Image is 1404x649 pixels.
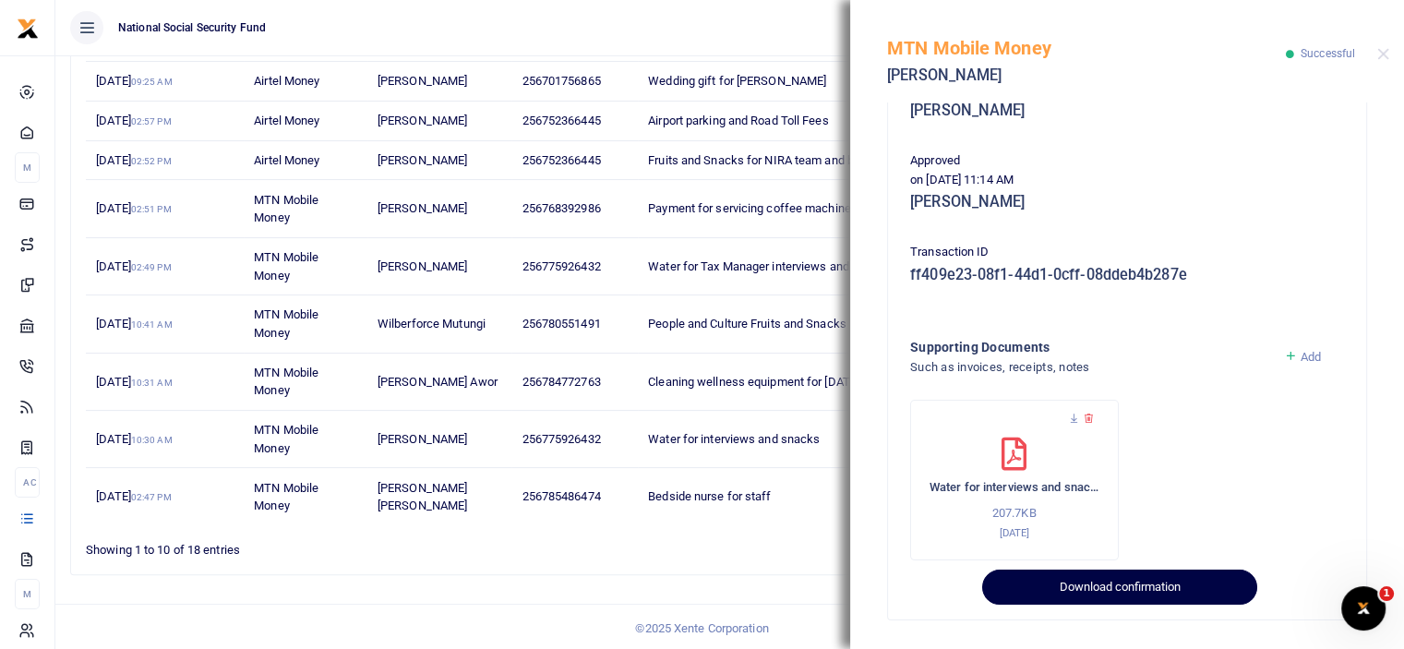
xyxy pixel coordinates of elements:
[999,526,1029,539] small: [DATE]
[131,378,173,388] small: 10:31 AM
[910,357,1269,378] h4: Such as invoices, receipts, notes
[15,579,40,609] li: M
[1379,586,1394,601] span: 1
[254,250,318,282] span: MTN Mobile Money
[131,156,172,166] small: 02:52 PM
[522,489,601,503] span: 256785486474
[254,193,318,225] span: MTN Mobile Money
[17,20,39,34] a: logo-small logo-large logo-large
[887,66,1286,85] h5: [PERSON_NAME]
[1284,350,1322,364] a: Add
[96,375,172,389] span: [DATE]
[982,570,1256,605] button: Download confirmation
[131,262,172,272] small: 02:49 PM
[930,480,1099,495] h6: Water for interviews and snacks
[910,151,1344,171] p: Approved
[131,116,172,126] small: 02:57 PM
[96,432,172,446] span: [DATE]
[254,366,318,398] span: MTN Mobile Money
[648,114,828,127] span: Airport parking and Road Toll Fees
[131,204,172,214] small: 02:51 PM
[887,37,1286,59] h5: MTN Mobile Money
[96,114,171,127] span: [DATE]
[378,375,498,389] span: [PERSON_NAME] Awor
[96,74,172,88] span: [DATE]
[930,504,1099,523] p: 207.7KB
[910,400,1119,560] div: Water for interviews and snacks
[86,531,615,559] div: Showing 1 to 10 of 18 entries
[522,432,601,446] span: 256775926432
[96,317,172,331] span: [DATE]
[15,152,40,183] li: M
[17,18,39,40] img: logo-small
[15,467,40,498] li: Ac
[254,423,318,455] span: MTN Mobile Money
[254,114,319,127] span: Airtel Money
[648,153,883,167] span: Fruits and Snacks for NIRA team and battery
[910,337,1269,357] h4: Supporting Documents
[910,243,1344,262] p: Transaction ID
[522,317,601,331] span: 256780551491
[254,307,318,340] span: MTN Mobile Money
[648,489,771,503] span: Bedside nurse for staff
[378,114,467,127] span: [PERSON_NAME]
[131,492,172,502] small: 02:47 PM
[96,259,171,273] span: [DATE]
[1301,350,1321,364] span: Add
[1301,47,1355,60] span: Successful
[648,317,934,331] span: People and Culture Fruits and Snacks [DATE] to [DATE]
[96,201,171,215] span: [DATE]
[254,74,319,88] span: Airtel Money
[910,171,1344,190] p: on [DATE] 11:14 AM
[522,114,601,127] span: 256752366445
[254,153,319,167] span: Airtel Money
[378,317,486,331] span: Wilberforce Mutungi
[378,201,467,215] span: [PERSON_NAME]
[131,319,173,330] small: 10:41 AM
[648,74,826,88] span: Wedding gift for [PERSON_NAME]
[522,201,601,215] span: 256768392986
[378,481,467,513] span: [PERSON_NAME] [PERSON_NAME]
[648,375,859,389] span: Cleaning wellness equipment for [DATE]
[378,259,467,273] span: [PERSON_NAME]
[131,77,173,87] small: 09:25 AM
[910,102,1344,120] h5: [PERSON_NAME]
[131,435,173,445] small: 10:30 AM
[910,266,1344,284] h5: ff409e23-08f1-44d1-0cff-08ddeb4b287e
[522,375,601,389] span: 256784772763
[648,432,820,446] span: Water for interviews and snacks
[96,153,171,167] span: [DATE]
[910,193,1344,211] h5: [PERSON_NAME]
[254,481,318,513] span: MTN Mobile Money
[648,201,939,215] span: Payment for servicing coffee machine [DATE] to [DATE]
[522,153,601,167] span: 256752366445
[96,489,171,503] span: [DATE]
[1341,586,1386,631] iframe: Intercom live chat
[378,432,467,446] span: [PERSON_NAME]
[378,74,467,88] span: [PERSON_NAME]
[378,153,467,167] span: [PERSON_NAME]
[648,259,906,273] span: Water for Tax Manager interviews and office use
[111,19,273,36] span: National Social Security Fund
[522,74,601,88] span: 256701756865
[522,259,601,273] span: 256775926432
[1377,48,1389,60] button: Close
